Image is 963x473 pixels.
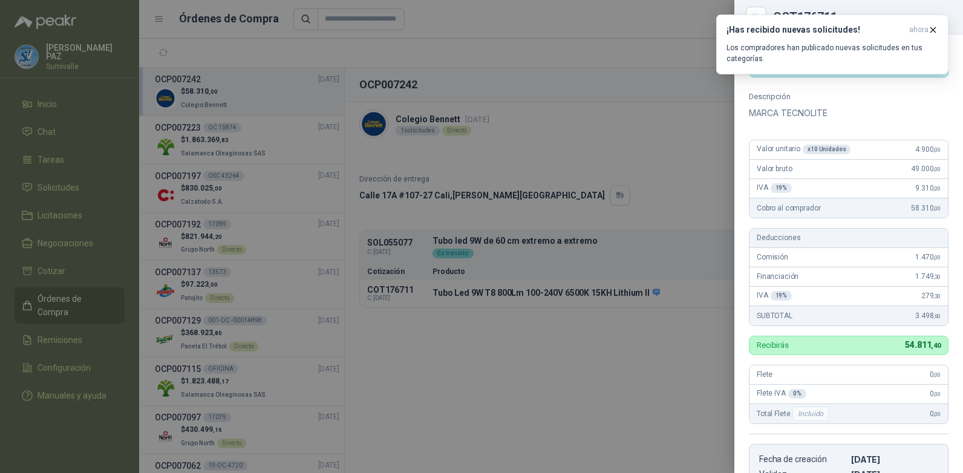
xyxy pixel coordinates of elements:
span: 9.310 [915,184,941,192]
span: 49.000 [911,165,941,173]
span: ,40 [931,342,941,350]
span: Total Flete [757,406,831,421]
span: Flete [757,370,772,379]
span: 1.470 [915,253,941,261]
button: Close [749,10,763,24]
span: 279 [921,292,941,300]
span: 0 [930,370,941,379]
button: ¡Has recibido nuevas solicitudes!ahora Los compradores han publicado nuevas solicitudes en tus ca... [716,15,948,74]
span: ahora [909,25,929,35]
span: ,30 [933,273,941,280]
span: 0 [930,390,941,398]
span: Flete IVA [757,389,806,399]
div: 19 % [771,183,792,193]
span: 54.811 [905,340,941,350]
span: ,00 [933,371,941,378]
span: 0 [930,409,941,418]
p: Recibirás [757,341,789,349]
span: ,00 [933,254,941,261]
span: Valor bruto [757,165,792,173]
span: 4.900 [915,145,941,154]
span: Comisión [757,253,788,261]
span: ,00 [933,146,941,153]
div: Incluido [792,406,829,421]
p: [DATE] [851,454,938,465]
span: ,00 [933,185,941,192]
span: 3.498 [915,312,941,320]
span: Deducciones [757,233,800,242]
span: Financiación [757,272,798,281]
div: x 10 Unidades [803,145,850,154]
span: SUBTOTAL [757,312,792,320]
span: Valor unitario [757,145,850,154]
span: IVA [757,291,792,301]
span: 58.310 [911,204,941,212]
span: ,00 [933,411,941,417]
div: 0 % [788,389,806,399]
span: 1.749 [915,272,941,281]
div: COT176711 [773,11,948,23]
p: Descripción [749,92,948,101]
span: Cobro al comprador [757,204,820,212]
span: ,30 [933,293,941,299]
p: Los compradores han publicado nuevas solicitudes en tus categorías. [726,42,938,64]
h3: ¡Has recibido nuevas solicitudes! [726,25,904,35]
span: ,60 [933,313,941,319]
div: 19 % [771,291,792,301]
p: Fecha de creación [759,454,846,465]
span: ,00 [933,166,941,172]
span: IVA [757,183,792,193]
span: ,00 [933,205,941,212]
span: ,00 [933,391,941,397]
p: MARCA TECNOLITE [749,106,948,120]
